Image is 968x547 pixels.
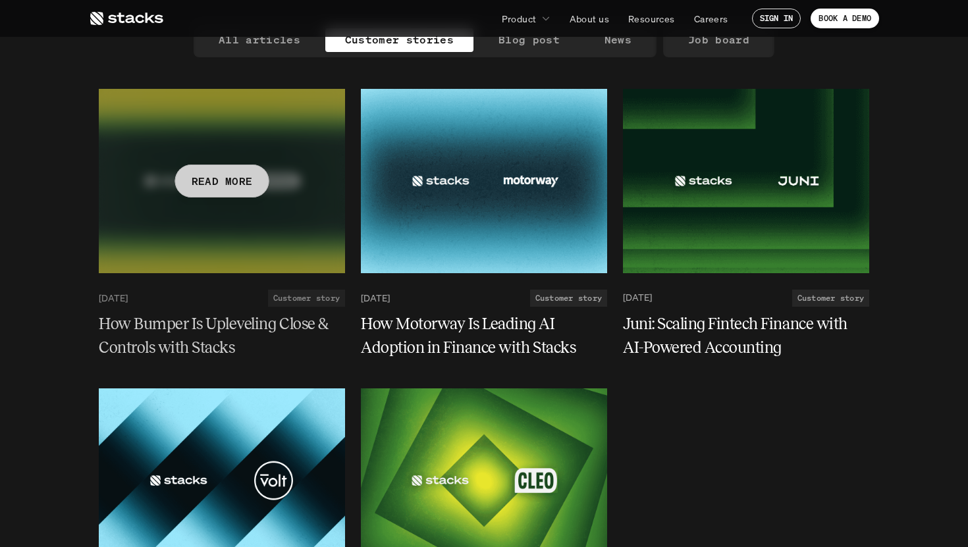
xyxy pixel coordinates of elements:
a: Resources [620,7,683,30]
p: Job board [688,30,749,49]
p: READ MORE [192,171,253,190]
a: [DATE]Customer story [623,290,869,307]
p: SIGN IN [760,14,793,23]
h2: Customer story [273,294,340,303]
h2: Customer story [535,294,602,303]
a: News [585,28,651,52]
a: [DATE]Customer story [99,290,345,307]
p: News [605,30,632,49]
a: Privacy Policy [198,59,254,70]
a: BOOK A DEMO [811,9,879,28]
p: Customer stories [345,30,454,49]
p: All articles [219,30,300,49]
a: How Bumper Is Upleveling Close & Controls with Stacks [99,312,345,359]
p: Resources [628,12,675,26]
p: [DATE] [623,292,652,303]
a: Customer stories [325,28,473,52]
a: [DATE]Customer story [361,290,607,307]
a: How Motorway Is Leading AI Adoption in Finance with Stacks [361,312,607,359]
a: READ MORE [99,89,345,273]
p: Product [502,12,537,26]
a: Job board [668,28,769,52]
a: Juni: Scaling Fintech Finance with AI-Powered Accounting [623,312,869,359]
h5: Juni: Scaling Fintech Finance with AI-Powered Accounting [623,312,853,359]
p: About us [570,12,609,26]
h5: How Motorway Is Leading AI Adoption in Finance with Stacks [361,312,591,359]
h5: How Bumper Is Upleveling Close & Controls with Stacks [99,312,329,359]
p: [DATE] [361,292,390,303]
p: BOOK A DEMO [819,14,871,23]
a: SIGN IN [752,9,801,28]
a: Careers [686,7,736,30]
img: Teal Flower [623,89,869,273]
h2: Customer story [797,294,864,303]
p: Careers [694,12,728,26]
a: About us [562,7,617,30]
a: Blog post [479,28,579,52]
a: All articles [199,28,320,52]
p: [DATE] [99,292,128,303]
p: Blog post [498,30,560,49]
